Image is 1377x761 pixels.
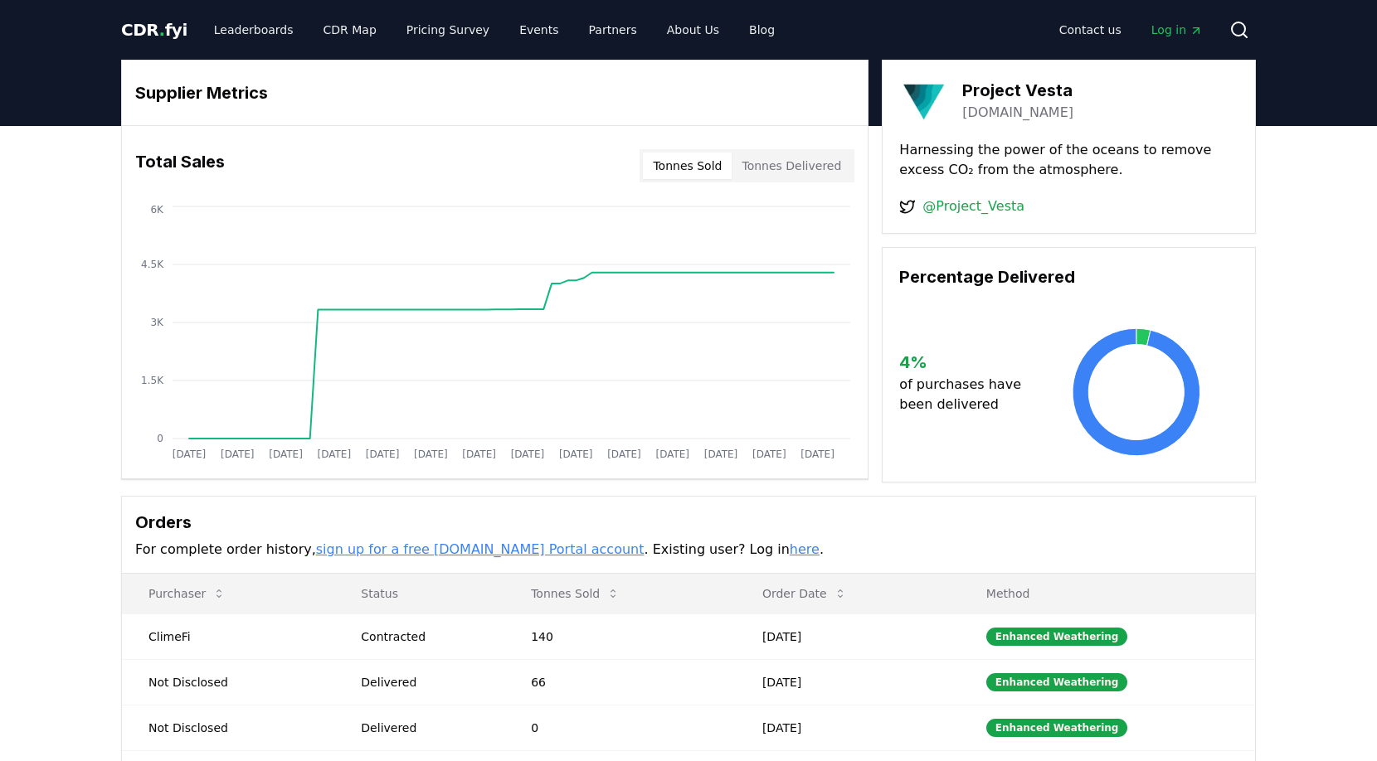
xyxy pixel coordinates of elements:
tspan: [DATE] [366,448,400,460]
button: Tonnes Delivered [732,153,851,179]
div: Enhanced Weathering [986,673,1128,691]
div: Enhanced Weathering [986,719,1128,737]
div: Contracted [361,628,491,645]
nav: Main [201,15,788,45]
tspan: 6K [150,204,164,216]
a: Pricing Survey [393,15,503,45]
tspan: [DATE] [752,448,786,460]
td: [DATE] [736,613,960,659]
span: . [159,20,165,40]
a: Contact us [1046,15,1135,45]
tspan: [DATE] [173,448,207,460]
span: CDR fyi [121,20,187,40]
a: Leaderboards [201,15,307,45]
p: For complete order history, . Existing user? Log in . [135,540,1242,560]
tspan: [DATE] [559,448,593,460]
h3: 4 % [899,350,1034,375]
tspan: [DATE] [607,448,641,460]
nav: Main [1046,15,1216,45]
button: Tonnes Sold [643,153,732,179]
td: ClimeFi [122,613,334,659]
a: sign up for a free [DOMAIN_NAME] Portal account [316,541,645,557]
img: Project Vesta-logo [899,77,946,124]
tspan: [DATE] [800,448,834,460]
a: here [790,541,820,557]
td: Not Disclosed [122,659,334,705]
div: Delivered [361,674,491,691]
td: 140 [504,613,736,659]
td: 0 [504,705,736,750]
div: Delivered [361,720,491,736]
a: Log in [1138,15,1216,45]
h3: Supplier Metrics [135,80,854,105]
a: Events [506,15,572,45]
h3: Orders [135,510,1242,535]
h3: Total Sales [135,149,225,182]
td: Not Disclosed [122,705,334,750]
tspan: [DATE] [704,448,738,460]
a: CDR.fyi [121,18,187,41]
tspan: [DATE] [318,448,352,460]
tspan: 1.5K [141,375,164,386]
p: Status [348,585,491,602]
tspan: 3K [150,317,164,328]
button: Tonnes Sold [518,577,633,610]
a: Partners [576,15,650,45]
tspan: [DATE] [655,448,689,460]
p: Method [973,585,1242,602]
div: Enhanced Weathering [986,628,1128,646]
p: of purchases have been delivered [899,375,1034,414]
a: @Project_Vesta [922,196,1024,216]
h3: Project Vesta [962,78,1073,103]
button: Order Date [749,577,860,610]
button: Purchaser [135,577,239,610]
tspan: [DATE] [269,448,303,460]
tspan: [DATE] [414,448,448,460]
tspan: [DATE] [462,448,496,460]
a: [DOMAIN_NAME] [962,103,1073,123]
td: [DATE] [736,659,960,705]
h3: Percentage Delivered [899,264,1238,289]
tspan: [DATE] [511,448,545,460]
tspan: [DATE] [221,448,255,460]
tspan: 0 [157,433,163,444]
td: 66 [504,659,736,705]
span: Log in [1151,22,1203,38]
p: Harnessing the power of the oceans to remove excess CO₂ from the atmosphere. [899,140,1238,180]
a: Blog [736,15,788,45]
a: CDR Map [310,15,390,45]
td: [DATE] [736,705,960,750]
tspan: 4.5K [141,259,164,270]
a: About Us [654,15,732,45]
